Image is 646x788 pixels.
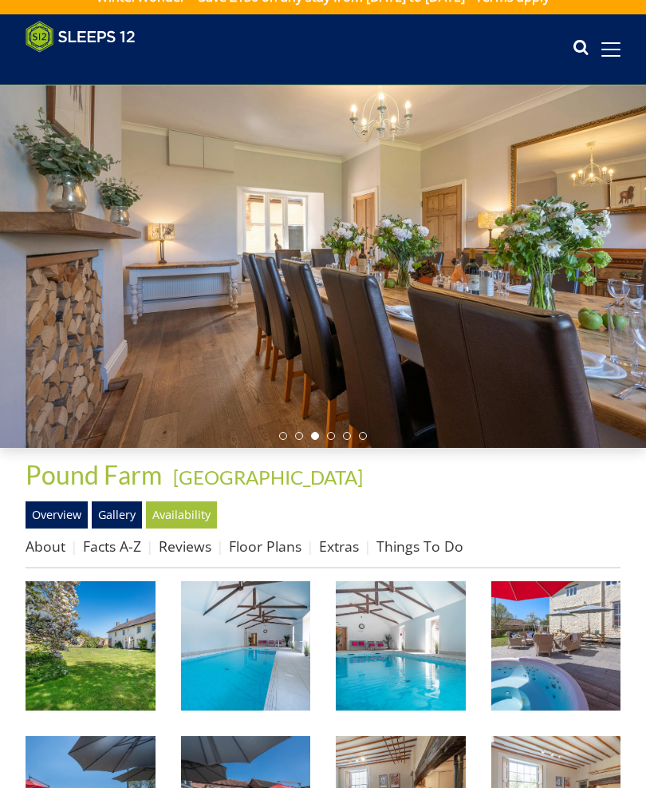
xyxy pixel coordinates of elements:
[336,582,466,712] img: Pound Farm - Once an old farm barn, now a stunning private pool hall
[376,537,463,556] a: Things To Do
[173,466,363,489] a: [GEOGRAPHIC_DATA]
[26,582,156,712] img: Pound Farm - Large cottage in Somerset with Pool, sleeps 21
[181,582,311,712] img: Pound Farm - Group accommodation for 21 with private swimming pool
[26,22,136,53] img: Sleeps 12
[146,502,217,529] a: Availability
[491,582,621,712] img: Pound Farm - Take five in the hot tub, watch cotton wool clouds drift by
[229,537,301,556] a: Floor Plans
[26,460,167,491] a: Pound Farm
[319,537,359,556] a: Extras
[167,466,363,489] span: -
[26,537,65,556] a: About
[18,63,185,77] iframe: Customer reviews powered by Trustpilot
[92,502,142,529] a: Gallery
[159,537,211,556] a: Reviews
[26,460,162,491] span: Pound Farm
[26,502,88,529] a: Overview
[83,537,141,556] a: Facts A-Z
